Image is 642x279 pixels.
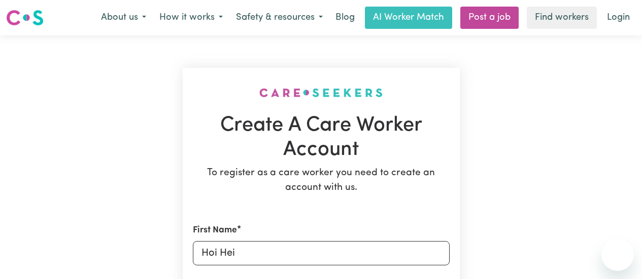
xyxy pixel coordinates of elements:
p: To register as a care worker you need to create an account with us. [193,166,450,195]
button: How it works [153,7,229,28]
iframe: Button to launch messaging window [601,238,634,271]
button: Safety & resources [229,7,329,28]
input: e.g. Daniela [193,241,450,265]
label: First Name [193,224,237,237]
a: Careseekers logo [6,6,44,29]
img: Careseekers logo [6,9,44,27]
a: Login [601,7,636,29]
button: About us [94,7,153,28]
a: Post a job [460,7,519,29]
a: Blog [329,7,361,29]
a: Find workers [527,7,597,29]
a: AI Worker Match [365,7,452,29]
h1: Create A Care Worker Account [193,113,450,162]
